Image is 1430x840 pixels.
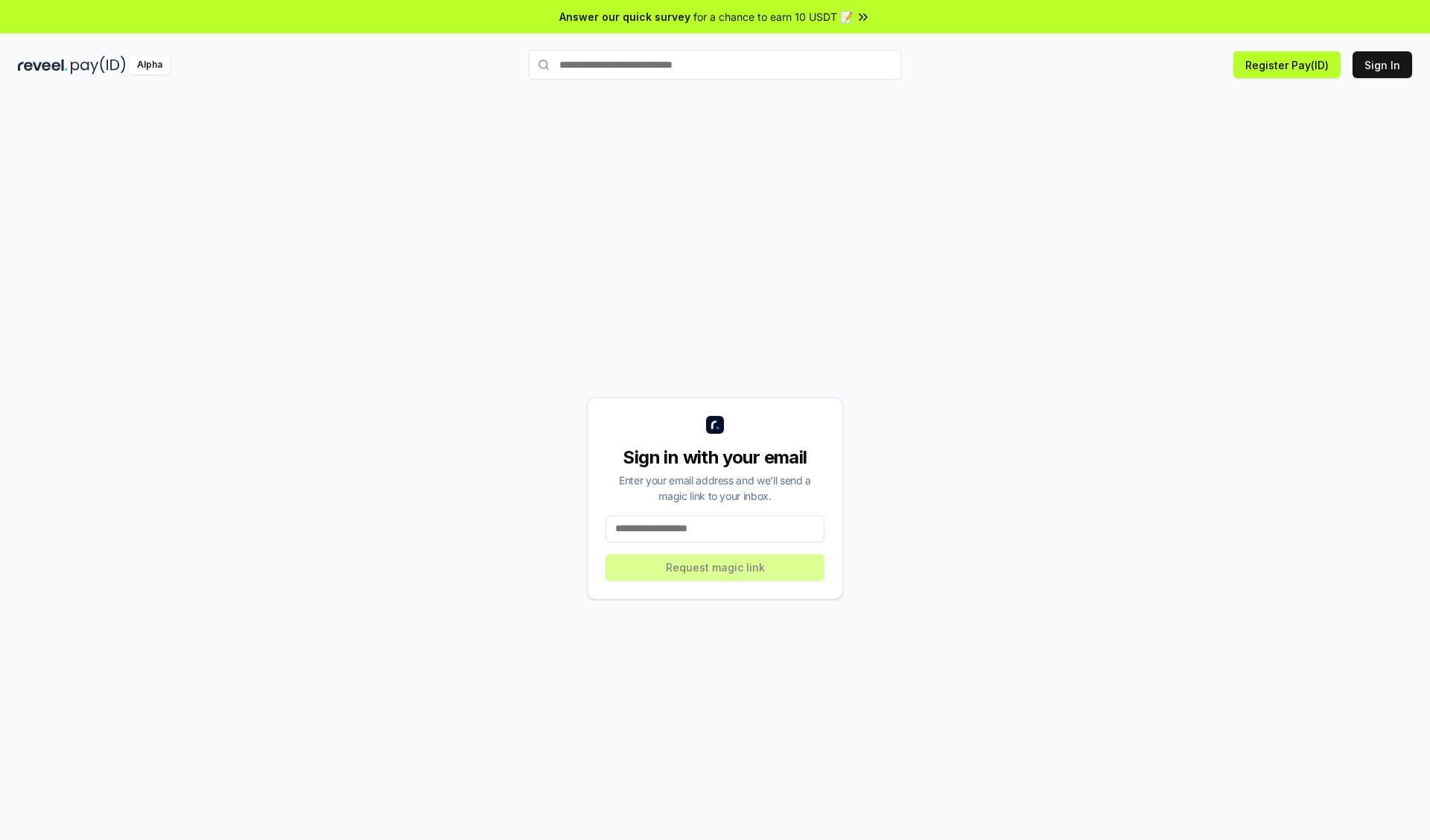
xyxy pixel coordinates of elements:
button: Sign In [1353,51,1412,78]
div: Sign in with your email [606,446,824,469]
img: reveel_dark [18,56,68,74]
div: Alpha [129,56,171,74]
button: Register Pay(ID) [1233,51,1341,78]
div: Enter your email address and we’ll send a magic link to your inbox. [606,472,824,504]
img: pay_id [71,56,126,74]
span: Answer our quick survey [559,9,690,25]
span: for a chance to earn 10 USDT 📝 [693,9,853,25]
img: logo_small [706,416,724,434]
